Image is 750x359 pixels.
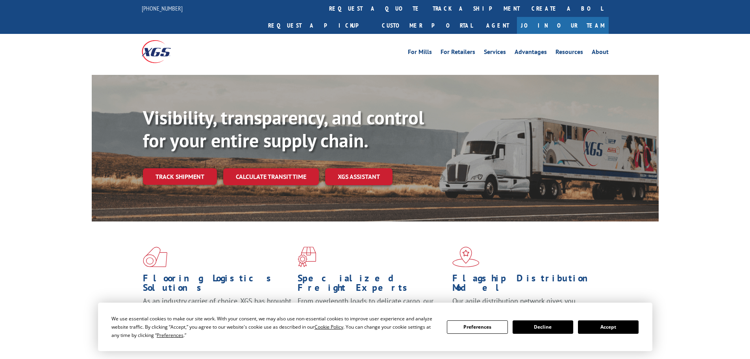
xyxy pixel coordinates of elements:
[513,320,573,334] button: Decline
[478,17,517,34] a: Agent
[98,303,652,351] div: Cookie Consent Prompt
[408,49,432,58] a: For Mills
[325,168,393,185] a: XGS ASSISTANT
[515,49,547,58] a: Advantages
[223,168,319,185] a: Calculate transit time
[441,49,475,58] a: For Retailers
[143,168,217,185] a: Track shipment
[298,273,446,296] h1: Specialized Freight Experts
[298,296,446,331] p: From overlength loads to delicate cargo, our experienced staff knows the best way to move your fr...
[452,296,597,315] span: Our agile distribution network gives you nationwide inventory management on demand.
[262,17,376,34] a: Request a pickup
[376,17,478,34] a: Customer Portal
[578,320,639,334] button: Accept
[143,273,292,296] h1: Flooring Logistics Solutions
[142,4,183,12] a: [PHONE_NUMBER]
[447,320,507,334] button: Preferences
[452,273,601,296] h1: Flagship Distribution Model
[143,247,167,267] img: xgs-icon-total-supply-chain-intelligence-red
[315,324,343,330] span: Cookie Policy
[298,247,316,267] img: xgs-icon-focused-on-flooring-red
[517,17,609,34] a: Join Our Team
[484,49,506,58] a: Services
[157,332,183,339] span: Preferences
[452,247,480,267] img: xgs-icon-flagship-distribution-model-red
[143,105,424,153] b: Visibility, transparency, and control for your entire supply chain.
[556,49,583,58] a: Resources
[111,314,437,339] div: We use essential cookies to make our site work. With your consent, we may also use non-essential ...
[592,49,609,58] a: About
[143,296,291,324] span: As an industry carrier of choice, XGS has brought innovation and dedication to flooring logistics...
